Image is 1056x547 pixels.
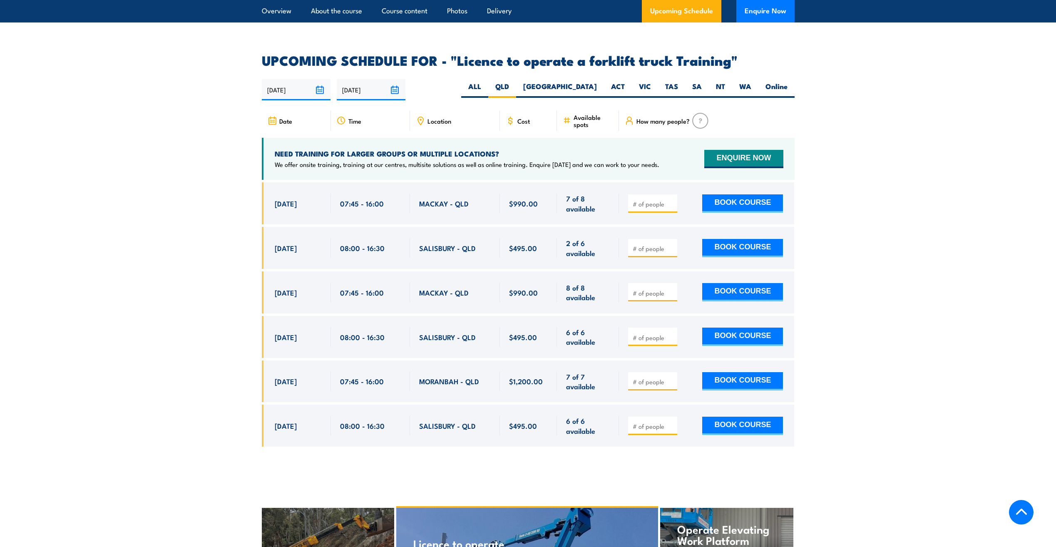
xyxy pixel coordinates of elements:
label: WA [732,82,758,98]
span: Available spots [574,114,613,128]
span: [DATE] [275,421,297,430]
span: [DATE] [275,199,297,208]
input: # of people [633,200,674,208]
span: $990.00 [509,288,538,297]
span: Date [279,117,292,124]
button: ENQUIRE NOW [704,150,783,168]
span: Time [348,117,361,124]
label: ACT [604,82,632,98]
span: MORANBAH - QLD [419,376,479,386]
span: 6 of 6 available [566,416,610,435]
button: BOOK COURSE [702,283,783,301]
span: $495.00 [509,421,537,430]
span: 08:00 - 16:30 [340,243,385,253]
button: BOOK COURSE [702,328,783,346]
span: 07:45 - 16:00 [340,288,384,297]
span: Location [427,117,451,124]
span: SALISBURY - QLD [419,243,476,253]
span: SALISBURY - QLD [419,332,476,342]
label: QLD [488,82,516,98]
h2: UPCOMING SCHEDULE FOR - "Licence to operate a forklift truck Training" [262,54,795,66]
span: [DATE] [275,332,297,342]
input: From date [262,79,330,100]
span: 08:00 - 16:30 [340,421,385,430]
span: [DATE] [275,376,297,386]
span: [DATE] [275,243,297,253]
span: $990.00 [509,199,538,208]
span: 7 of 7 available [566,372,610,391]
span: 8 of 8 available [566,283,610,302]
label: TAS [658,82,685,98]
input: # of people [633,333,674,342]
button: BOOK COURSE [702,372,783,390]
span: 07:45 - 16:00 [340,199,384,208]
label: Online [758,82,795,98]
button: BOOK COURSE [702,417,783,435]
label: SA [685,82,709,98]
input: To date [337,79,405,100]
input: # of people [633,289,674,297]
span: $1,200.00 [509,376,543,386]
label: NT [709,82,732,98]
label: ALL [461,82,488,98]
input: # of people [633,422,674,430]
span: $495.00 [509,243,537,253]
button: BOOK COURSE [702,239,783,257]
label: [GEOGRAPHIC_DATA] [516,82,604,98]
input: # of people [633,378,674,386]
span: 08:00 - 16:30 [340,332,385,342]
span: 6 of 6 available [566,327,610,347]
input: # of people [633,244,674,253]
span: $495.00 [509,332,537,342]
label: VIC [632,82,658,98]
span: [DATE] [275,288,297,297]
span: 2 of 6 available [566,238,610,258]
span: 07:45 - 16:00 [340,376,384,386]
span: 7 of 8 available [566,194,610,213]
span: Cost [517,117,530,124]
button: BOOK COURSE [702,194,783,213]
span: SALISBURY - QLD [419,421,476,430]
p: We offer onsite training, training at our centres, multisite solutions as well as online training... [275,160,659,169]
span: MACKAY - QLD [419,199,469,208]
h4: NEED TRAINING FOR LARGER GROUPS OR MULTIPLE LOCATIONS? [275,149,659,158]
span: How many people? [636,117,690,124]
span: MACKAY - QLD [419,288,469,297]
